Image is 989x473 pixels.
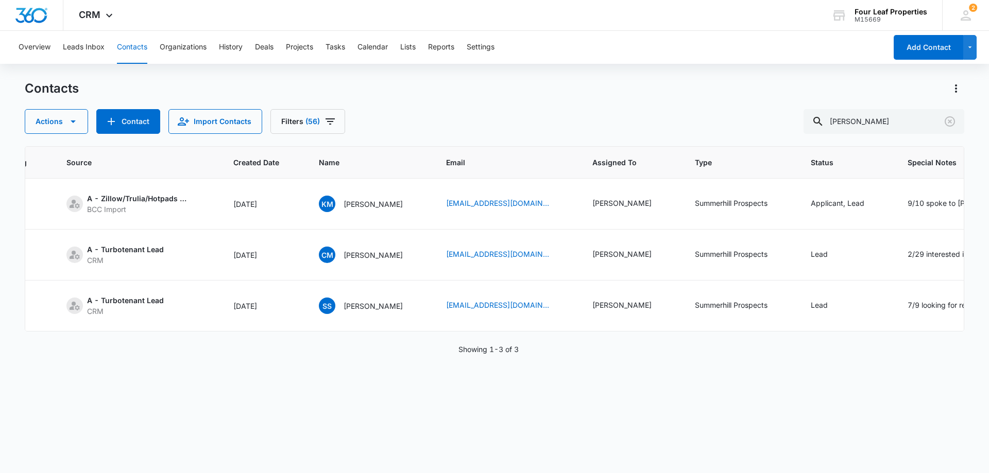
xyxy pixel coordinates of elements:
div: Applicant, Lead [811,198,864,208]
div: account name [855,8,927,16]
span: Source [66,157,194,168]
div: A - Turbotenant Lead [87,295,164,306]
button: Add Contact [96,109,160,134]
span: CM [319,247,335,263]
div: Source - [object Object] - Select to Edit Field [66,295,182,317]
span: (56) [305,118,320,125]
div: [PERSON_NAME] [592,249,652,259]
button: Organizations [160,31,207,64]
button: History [219,31,243,64]
div: Summerhill Prospects [695,249,768,259]
div: Lead [811,300,828,310]
p: Showing 1-3 of 3 [458,344,519,355]
span: Type [695,157,771,168]
span: Status [811,157,868,168]
div: Email - CHELSEAMCDANIEL47@GMAIL.COM - Select to Edit Field [446,249,568,261]
div: [DATE] [233,301,294,311]
div: Type - Summerhill Prospects - Select to Edit Field [695,300,786,312]
div: [DATE] [233,199,294,209]
div: A - Zillow/Trulia/Hotpads Rent Connect [87,193,190,204]
p: [PERSON_NAME] [344,301,403,311]
div: CRM [87,255,164,266]
div: CRM [87,306,164,317]
div: Name - Kyle Mcdaniel - Select to Edit Field [319,196,421,212]
a: [EMAIL_ADDRESS][DOMAIN_NAME] [446,300,549,310]
div: Summerhill Prospects [695,198,768,208]
a: [EMAIL_ADDRESS][DOMAIN_NAME] [446,249,549,259]
p: [PERSON_NAME] [344,250,403,260]
button: Calendar [357,31,388,64]
button: Deals [255,31,274,64]
div: Email - nikki21mcdaniel@gmail.com - Select to Edit Field [446,198,568,210]
span: Created Date [233,157,279,168]
div: [DATE] [233,250,294,260]
button: Actions [25,109,88,134]
div: A - Turbotenant Lead [87,244,164,255]
div: Type - Summerhill Prospects - Select to Edit Field [695,198,786,210]
div: Summerhill Prospects [695,300,768,310]
input: Search Contacts [804,109,964,134]
div: Name - Chelsea McDaniel - Select to Edit Field [319,247,421,263]
span: Name [319,157,406,168]
div: Status - Lead - Select to Edit Field [811,300,846,312]
button: Add Contact [894,35,963,60]
div: Email - babees1981@yahoo.com - Select to Edit Field [446,300,568,312]
button: Import Contacts [168,109,262,134]
div: [PERSON_NAME] [592,300,652,310]
div: BCC Import [87,204,190,215]
span: 2 [969,4,977,12]
button: Reports [428,31,454,64]
div: notifications count [969,4,977,12]
button: Contacts [117,31,147,64]
h1: Contacts [25,81,79,96]
div: Assigned To - Kelly Mursch - Select to Edit Field [592,249,670,261]
div: Status - Applicant, Lead - Select to Edit Field [811,198,883,210]
button: Actions [948,80,964,97]
div: Assigned To - Kelly Mursch - Select to Edit Field [592,300,670,312]
button: Tasks [326,31,345,64]
button: Filters [270,109,345,134]
span: SS [319,297,335,314]
button: Settings [467,31,494,64]
div: Type - Summerhill Prospects - Select to Edit Field [695,249,786,261]
button: Leads Inbox [63,31,105,64]
p: [PERSON_NAME] [344,199,403,209]
div: account id [855,16,927,23]
span: KM [319,196,335,212]
div: Source - [object Object] - Select to Edit Field [66,193,209,215]
div: Source - [object Object] - Select to Edit Field [66,244,182,266]
button: Projects [286,31,313,64]
div: Assigned To - Adam Schoenborn - Select to Edit Field [592,198,670,210]
span: Assigned To [592,157,655,168]
div: [PERSON_NAME] [592,198,652,208]
span: CRM [79,9,100,20]
a: [EMAIL_ADDRESS][DOMAIN_NAME] [446,198,549,208]
button: Overview [19,31,50,64]
div: Lead [811,249,828,259]
button: Lists [400,31,416,64]
div: Status - Lead - Select to Edit Field [811,249,846,261]
div: Name - Shannon Suzanne McDaniel - Select to Edit Field [319,297,421,314]
span: Email [446,157,553,168]
button: Clear [942,113,958,130]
